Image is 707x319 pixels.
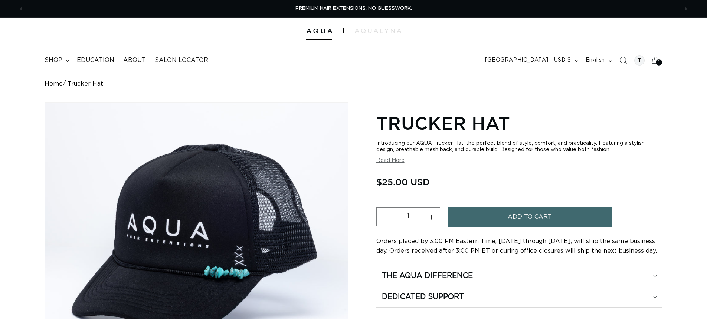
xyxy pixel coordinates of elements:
[45,80,63,87] a: Home
[615,52,631,69] summary: Search
[481,53,581,67] button: [GEOGRAPHIC_DATA] | USD $
[658,59,660,66] span: 1
[13,2,29,16] button: Previous announcement
[376,238,657,254] span: Orders placed by 3:00 PM Eastern Time, [DATE] through [DATE], will ship the same business day. Or...
[448,207,612,226] button: Add to cart
[123,56,146,64] span: About
[586,56,605,64] span: English
[376,265,662,286] summary: The Aqua Difference
[376,157,405,164] button: Read More
[295,6,412,11] span: PREMIUM HAIR EXTENSIONS. NO GUESSWORK.
[382,292,464,302] h2: Dedicated Support
[40,52,72,69] summary: shop
[485,56,571,64] span: [GEOGRAPHIC_DATA] | USD $
[376,140,662,153] div: Introducing our AQUA Trucker Hat, the perfect blend of style, comfort, and practicality. Featurin...
[155,56,208,64] span: Salon Locator
[68,80,103,87] span: Trucker Hat
[355,29,401,33] img: aqualyna.com
[581,53,615,67] button: English
[45,80,662,87] nav: breadcrumbs
[72,52,119,69] a: Education
[77,56,114,64] span: Education
[119,52,150,69] a: About
[376,286,662,307] summary: Dedicated Support
[306,29,332,34] img: Aqua Hair Extensions
[508,207,552,226] span: Add to cart
[45,56,62,64] span: shop
[382,271,473,280] h2: The Aqua Difference
[376,112,662,134] h1: Trucker Hat
[678,2,694,16] button: Next announcement
[376,175,430,189] span: $25.00 USD
[150,52,213,69] a: Salon Locator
